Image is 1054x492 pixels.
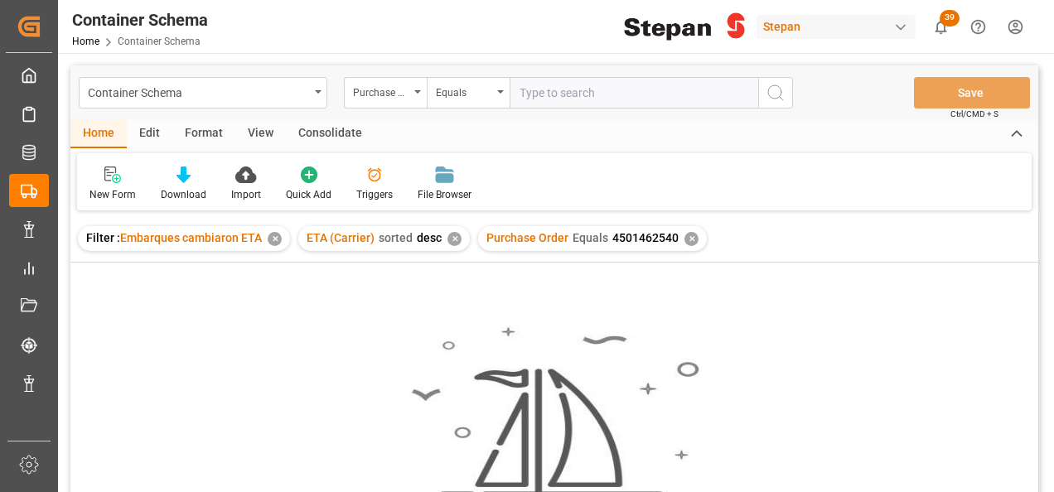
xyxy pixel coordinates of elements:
[914,77,1030,109] button: Save
[960,8,997,46] button: Help Center
[344,77,427,109] button: open menu
[447,232,462,246] div: ✕
[922,8,960,46] button: show 39 new notifications
[379,231,413,244] span: sorted
[307,231,375,244] span: ETA (Carrier)
[758,77,793,109] button: search button
[510,77,758,109] input: Type to search
[89,187,136,202] div: New Form
[172,120,235,148] div: Format
[427,77,510,109] button: open menu
[486,231,568,244] span: Purchase Order
[612,231,679,244] span: 4501462540
[356,187,393,202] div: Triggers
[286,187,331,202] div: Quick Add
[940,10,960,27] span: 39
[417,231,442,244] span: desc
[684,232,699,246] div: ✕
[353,81,409,100] div: Purchase Order
[79,77,327,109] button: open menu
[86,231,120,244] span: Filter :
[757,11,922,42] button: Stepan
[72,36,99,47] a: Home
[573,231,608,244] span: Equals
[231,187,261,202] div: Import
[161,187,206,202] div: Download
[72,7,208,32] div: Container Schema
[120,231,262,244] span: Embarques cambiaron ETA
[88,81,309,102] div: Container Schema
[70,120,127,148] div: Home
[436,81,492,100] div: Equals
[624,12,745,41] img: Stepan_Company_logo.svg.png_1713531530.png
[235,120,286,148] div: View
[268,232,282,246] div: ✕
[950,108,998,120] span: Ctrl/CMD + S
[286,120,375,148] div: Consolidate
[418,187,471,202] div: File Browser
[127,120,172,148] div: Edit
[757,15,916,39] div: Stepan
